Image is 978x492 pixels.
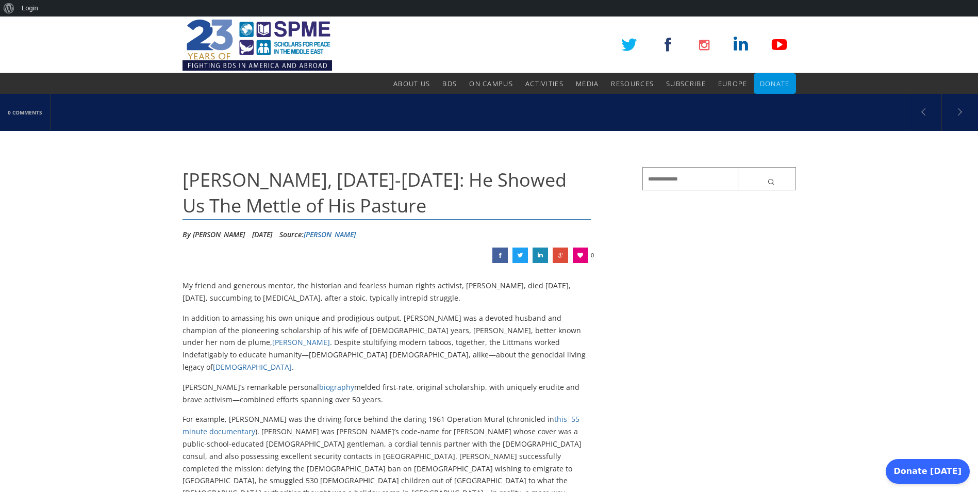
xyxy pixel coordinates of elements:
a: Media [576,73,599,94]
a: BDS [442,73,457,94]
a: [DEMOGRAPHIC_DATA] [213,362,292,372]
span: Donate [760,79,790,88]
a: Europe [718,73,748,94]
li: [DATE] [252,227,272,242]
p: In addition to amassing his own unique and prodigious output, [PERSON_NAME] was a devoted husband... [183,312,591,373]
span: [PERSON_NAME], [DATE]-[DATE]: He Showed Us The Mettle of His Pasture [183,167,567,218]
span: 0 [591,248,594,263]
span: Media [576,79,599,88]
div: Source: [279,227,356,242]
img: SPME [183,17,332,73]
a: biography [319,382,354,392]
a: David Littman, 1933-2012: He Showed Us The Mettle of His Pasture [533,248,548,263]
a: Activities [525,73,563,94]
a: On Campus [469,73,513,94]
span: On Campus [469,79,513,88]
a: David Littman, 1933-2012: He Showed Us The Mettle of His Pasture [492,248,508,263]
span: Subscribe [666,79,706,88]
a: Donate [760,73,790,94]
span: Europe [718,79,748,88]
a: David Littman, 1933-2012: He Showed Us The Mettle of His Pasture [553,248,568,263]
p: [PERSON_NAME]’s remarkable personal melded first-rate, original scholarship, with uniquely erudit... [183,381,591,406]
a: [PERSON_NAME] [304,229,356,239]
span: Activities [525,79,563,88]
a: About Us [393,73,430,94]
span: BDS [442,79,457,88]
span: Resources [611,79,654,88]
a: Subscribe [666,73,706,94]
p: My friend and generous mentor, the historian and fearless human rights activist, [PERSON_NAME], d... [183,280,591,304]
a: [PERSON_NAME] [272,337,330,347]
a: David Littman, 1933-2012: He Showed Us The Mettle of His Pasture [512,248,528,263]
span: About Us [393,79,430,88]
a: Resources [611,73,654,94]
li: By [PERSON_NAME] [183,227,245,242]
